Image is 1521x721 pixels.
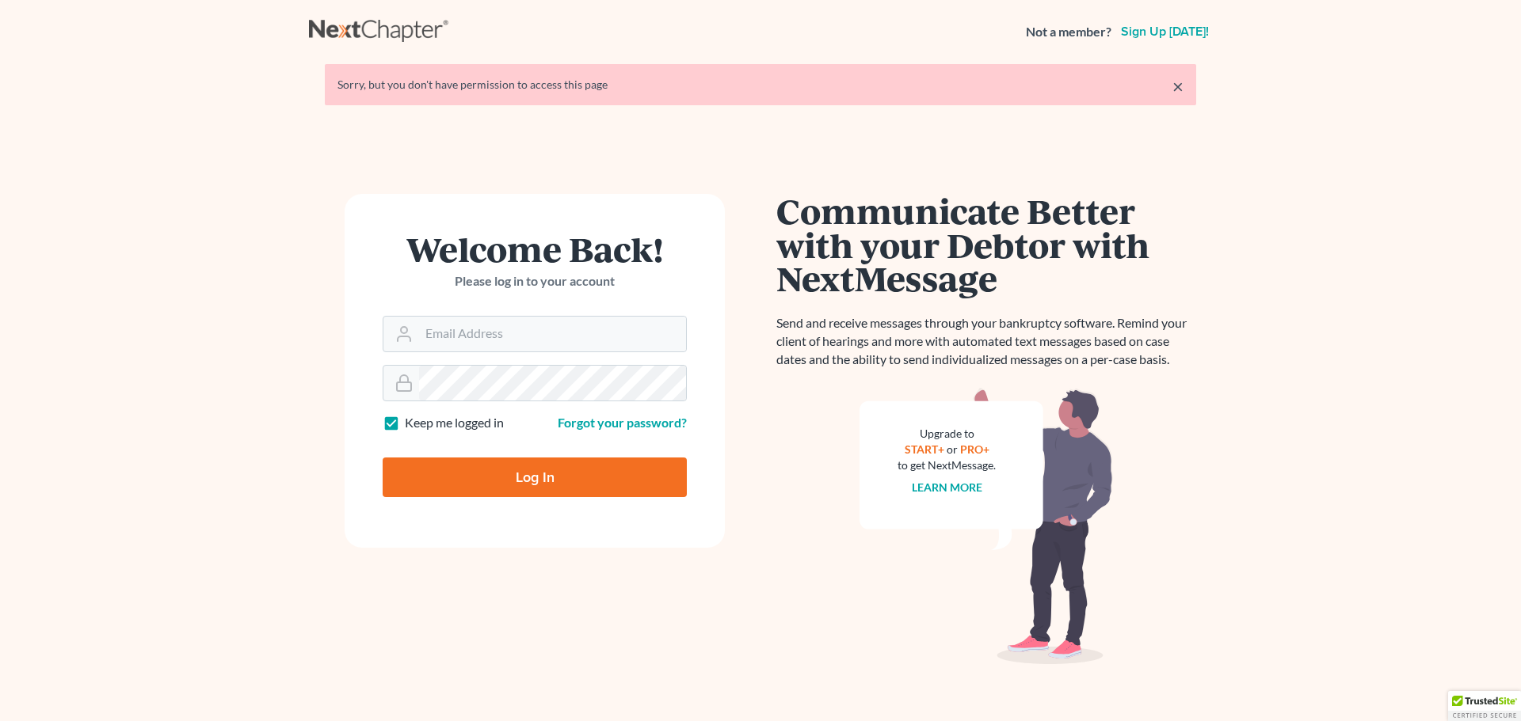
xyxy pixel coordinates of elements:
img: nextmessage_bg-59042aed3d76b12b5cd301f8e5b87938c9018125f34e5fa2b7a6b67550977c72.svg [860,388,1113,665]
p: Please log in to your account [383,272,687,290]
input: Email Address [419,317,686,351]
a: × [1172,77,1184,96]
div: Sorry, but you don't have permission to access this page [337,77,1184,93]
h1: Communicate Better with your Debtor with NextMessage [776,194,1196,295]
h1: Welcome Back! [383,232,687,266]
a: START+ [905,442,944,456]
a: Forgot your password? [558,415,687,430]
input: Log In [383,457,687,497]
a: Learn more [912,480,982,494]
label: Keep me logged in [405,414,504,432]
div: Upgrade to [898,426,996,442]
a: Sign up [DATE]! [1118,25,1212,38]
span: or [947,442,958,456]
a: PRO+ [960,442,989,456]
div: TrustedSite Certified [1448,691,1521,721]
p: Send and receive messages through your bankruptcy software. Remind your client of hearings and mo... [776,314,1196,369]
div: to get NextMessage. [898,457,996,473]
strong: Not a member? [1026,23,1111,41]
